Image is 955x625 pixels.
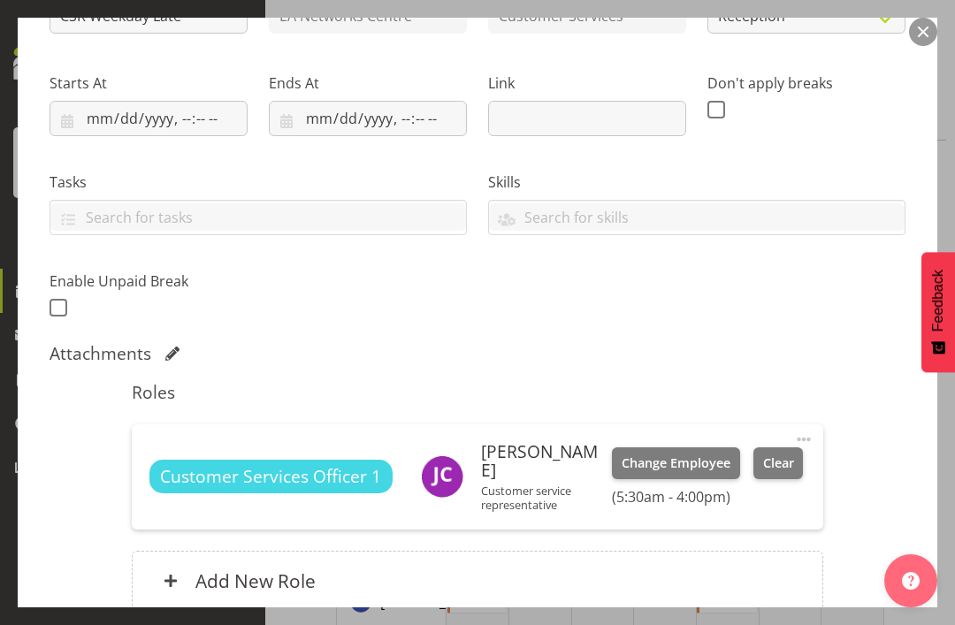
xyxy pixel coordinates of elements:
[421,455,463,498] img: jill-cullimore9741.jpg
[488,72,686,94] label: Link
[481,484,598,512] p: Customer service representative
[269,72,467,94] label: Ends At
[269,101,467,136] input: Click to select...
[481,442,598,480] h6: [PERSON_NAME]
[160,464,381,490] span: Customer Services Officer 1
[50,72,248,94] label: Starts At
[753,447,804,479] button: Clear
[612,488,803,506] h6: (5:30am - 4:00pm)
[921,252,955,372] button: Feedback - Show survey
[612,447,740,479] button: Change Employee
[50,171,467,193] label: Tasks
[50,203,466,231] input: Search for tasks
[902,572,920,590] img: help-xxl-2.png
[132,382,824,403] h5: Roles
[488,171,905,193] label: Skills
[50,343,151,364] h5: Attachments
[195,569,316,592] h6: Add New Role
[489,203,905,231] input: Search for skills
[763,454,794,473] span: Clear
[50,271,248,292] label: Enable Unpaid Break
[50,101,248,136] input: Click to select...
[707,72,905,94] label: Don't apply breaks
[622,454,730,473] span: Change Employee
[930,270,946,332] span: Feedback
